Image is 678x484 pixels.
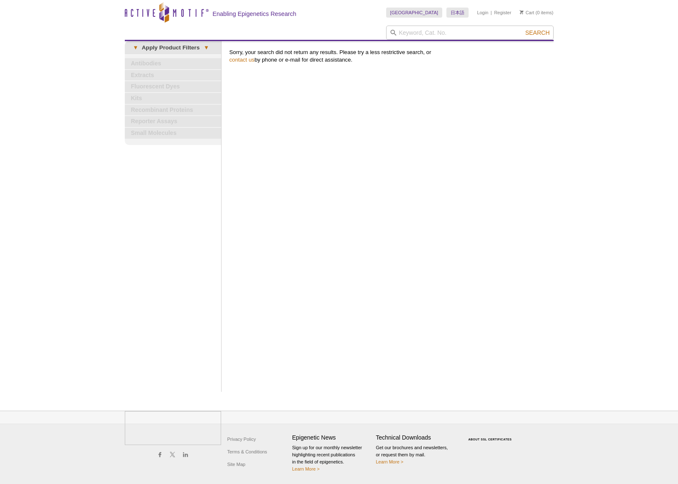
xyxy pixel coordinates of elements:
table: Click to Verify - This site chose Symantec SSL for secure e-commerce and confidential communicati... [460,426,523,444]
a: Fluorescent Dyes [125,81,221,92]
li: | [491,8,492,18]
img: Your Cart [520,10,523,14]
a: Terms & Conditions [225,445,269,458]
span: ▾ [200,44,213,52]
a: [GEOGRAPHIC_DATA] [386,8,443,18]
a: Learn More > [292,466,320,471]
h4: Technical Downloads [376,434,456,441]
img: Active Motif, [125,411,221,445]
button: Search [523,29,552,36]
input: Keyword, Cat. No. [386,26,554,40]
p: Sorry, your search did not return any results. Please try a less restrictive search, or by phone ... [229,49,549,64]
a: contact us [229,57,255,63]
a: 日本語 [446,8,469,18]
p: Get our brochures and newsletters, or request them by mail. [376,444,456,466]
a: Learn More > [376,459,404,464]
a: Extracts [125,70,221,81]
a: Site Map [225,458,247,471]
span: Search [525,29,549,36]
a: Login [477,10,488,16]
a: Small Molecules [125,128,221,139]
a: Antibodies [125,58,221,69]
a: Recombinant Proteins [125,105,221,116]
p: Sign up for our monthly newsletter highlighting recent publications in the field of epigenetics. [292,444,372,473]
a: Privacy Policy [225,433,258,445]
a: ▾Apply Product Filters▾ [125,41,221,54]
h2: Enabling Epigenetics Research [213,10,296,18]
a: Register [494,10,511,16]
a: Reporter Assays [125,116,221,127]
a: Kits [125,93,221,104]
h4: Epigenetic News [292,434,372,441]
a: Cart [520,10,534,16]
span: ▾ [129,44,142,52]
a: ABOUT SSL CERTIFICATES [468,438,512,441]
li: (0 items) [520,8,554,18]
